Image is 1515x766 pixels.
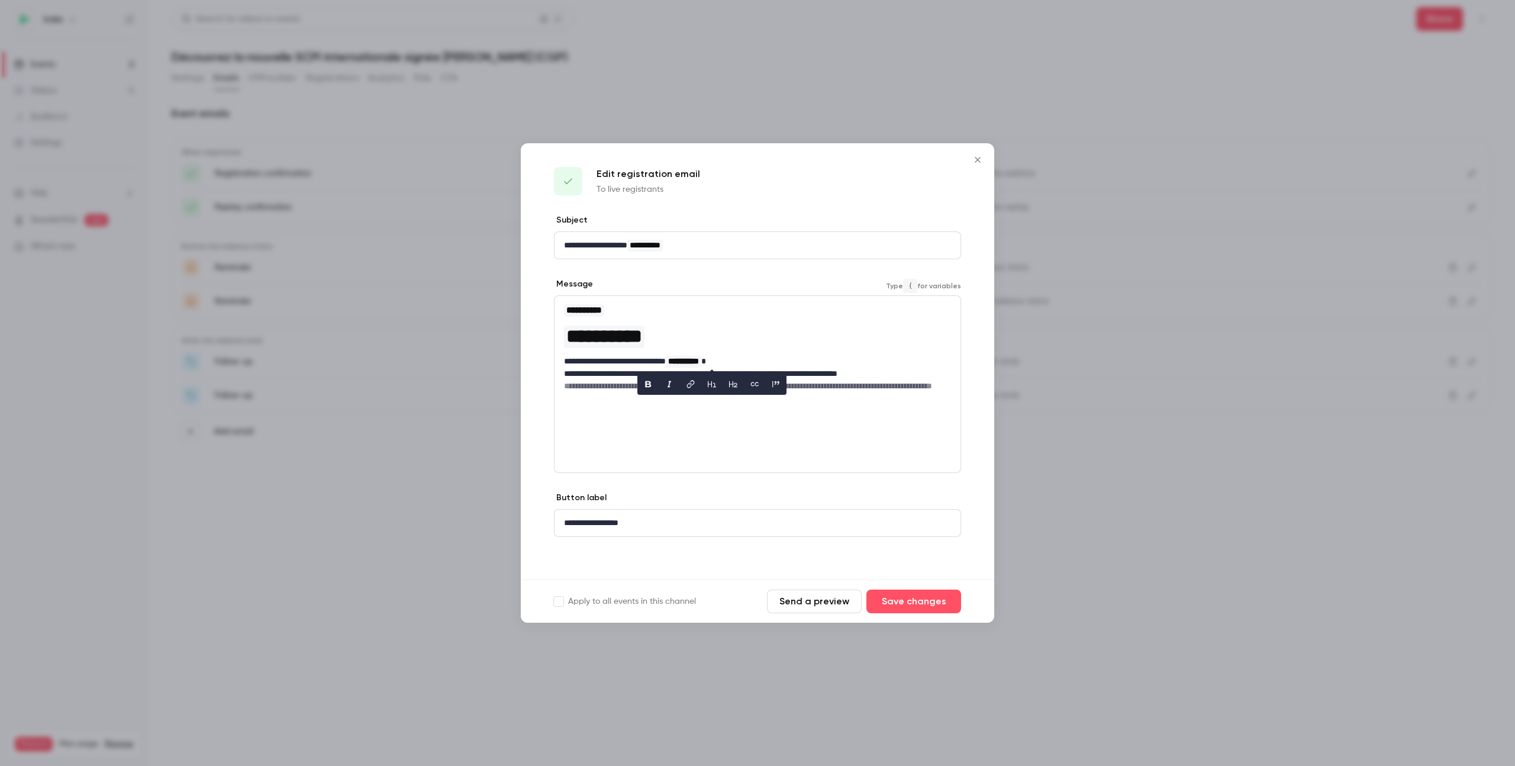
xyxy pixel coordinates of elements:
[903,279,917,293] code: {
[554,596,696,607] label: Apply to all events in this channel
[555,510,960,536] div: editor
[966,148,989,172] button: Close
[681,375,700,394] button: link
[555,232,960,259] div: editor
[866,590,961,613] button: Save changes
[886,279,961,293] span: Type for variables
[555,296,960,411] div: editor
[660,375,679,394] button: italic
[554,278,593,290] label: Message
[766,375,785,394] button: blockquote
[597,167,700,181] p: Edit registration email
[639,375,657,394] button: bold
[554,492,607,504] label: Button label
[767,590,862,613] button: Send a preview
[554,214,588,226] label: Subject
[597,184,700,195] p: To live registrants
